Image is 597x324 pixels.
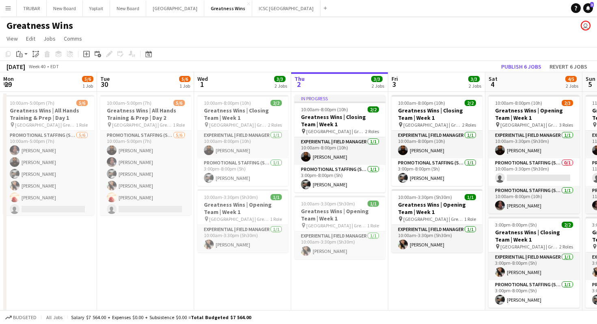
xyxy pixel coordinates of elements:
span: 2 Roles [268,122,282,128]
span: 5/6 [76,100,88,106]
app-user-avatar: Jamaal Jemmott [581,21,591,30]
div: Salary $7 564.00 + Expenses $0.00 + Subsistence $0.00 = [71,314,251,320]
div: 2 Jobs [566,83,578,89]
span: 10:00am-3:30pm (5h30m) [398,194,452,200]
app-card-role: Experiential | Field Manager1/110:00am-8:00pm (10h)[PERSON_NAME] [197,131,288,158]
span: View [6,35,18,42]
span: 10:00am-8:00pm (10h) [204,100,251,106]
span: Fri [392,75,398,82]
span: 5/6 [82,76,93,82]
span: Tue [100,75,110,82]
app-job-card: 10:00am-8:00pm (10h)2/2Greatness Wins | Closing Team | Week 1 [GEOGRAPHIC_DATA] | Greatness Wins ... [197,95,288,186]
app-card-role: Promotional Staffing (Sales Staff)5/610:00am-5:00pm (7h)[PERSON_NAME][PERSON_NAME][PERSON_NAME][P... [3,131,94,217]
span: 1 Role [367,222,379,229]
span: All jobs [45,314,64,320]
span: 2/2 [368,106,379,112]
span: 3 Roles [559,122,573,128]
h3: Greatness Wins | Opening Team | Week 1 [197,201,288,216]
h3: Greatness Wins | Opening Team | Week 1 [294,207,385,222]
div: 2 Jobs [469,83,481,89]
a: Edit [23,33,39,44]
button: Yoplait [83,0,110,16]
h3: Greatness Wins | Closing Team | Week 1 [294,113,385,128]
div: 2 Jobs [275,83,287,89]
button: ICSC [GEOGRAPHIC_DATA] [252,0,320,16]
a: View [3,33,21,44]
app-card-role: Experiential | Field Manager1/110:00am-8:00pm (10h)[PERSON_NAME] [294,137,385,165]
app-card-role: Promotional Staffing (Sales Staff)1/13:00pm-8:00pm (5h)[PERSON_NAME] [392,158,482,186]
span: 10:00am-8:00pm (10h) [398,100,445,106]
span: 10:00am-8:00pm (10h) [301,106,348,112]
span: 2/2 [465,100,476,106]
h3: Greatness Wins | Opening Team | Week 1 [392,201,482,216]
span: 3:00pm-8:00pm (5h) [495,222,537,228]
span: 1 Role [76,122,88,128]
div: 2 Jobs [372,83,384,89]
span: 2 Roles [365,128,379,134]
span: 5/6 [179,76,190,82]
app-card-role: Promotional Staffing (Sales Staff)1/110:00am-8:00pm (10h)[PERSON_NAME] [489,186,580,214]
span: 1/1 [368,201,379,207]
span: 1 Role [270,216,282,222]
span: [GEOGRAPHIC_DATA] | Greatness Wins Store [15,122,76,128]
app-card-role: Experiential | Field Manager1/110:00am-3:30pm (5h30m)[PERSON_NAME] [392,225,482,253]
span: Wed [197,75,208,82]
app-job-card: 10:00am-3:30pm (5h30m)1/1Greatness Wins | Opening Team | Week 1 [GEOGRAPHIC_DATA] | Greatness Win... [294,196,385,259]
app-card-role: Experiential | Field Manager1/110:00am-3:30pm (5h30m)[PERSON_NAME] [294,231,385,259]
button: Greatness Wins [204,0,252,16]
app-card-role: Promotional Staffing (Sales Staff)1/13:00pm-8:00pm (5h)[PERSON_NAME] [294,165,385,192]
div: EDT [50,63,59,69]
span: [GEOGRAPHIC_DATA] | Greatness Wins Store [403,122,462,128]
h3: Greatness Wins | All Hands Training & Prep | Day 2 [100,107,191,121]
h3: Greatness Wins | Closing Team | Week 1 [489,229,580,243]
span: [GEOGRAPHIC_DATA] | Greatness Wins Store [209,216,270,222]
span: [GEOGRAPHIC_DATA] | Greatness Wins Store [403,216,464,222]
app-card-role: Experiential | Field Manager1/13:00pm-8:00pm (5h)[PERSON_NAME] [489,253,580,280]
app-job-card: 10:00am-3:30pm (5h30m)1/1Greatness Wins | Opening Team | Week 1 [GEOGRAPHIC_DATA] | Greatness Win... [392,189,482,253]
span: 29 [2,80,14,89]
span: [GEOGRAPHIC_DATA] | Greatness Wins Store [209,122,268,128]
app-card-role: Experiential | Field Manager1/110:00am-3:30pm (5h30m)[PERSON_NAME] [197,225,288,253]
button: New Board [47,0,83,16]
span: 2/2 [270,100,282,106]
app-job-card: 10:00am-8:00pm (10h)2/3Greatness Wins | Opening Team | Week 1 [GEOGRAPHIC_DATA] | Greatness Wins ... [489,95,580,214]
div: In progress10:00am-8:00pm (10h)2/2Greatness Wins | Closing Team | Week 1 [GEOGRAPHIC_DATA] | Grea... [294,95,385,192]
span: 3 [390,80,398,89]
span: Edit [26,35,35,42]
button: Publish 6 jobs [498,61,545,72]
span: 1 Role [173,122,185,128]
button: TRUBAR [17,0,47,16]
span: [GEOGRAPHIC_DATA] | Greatness Wins Store [306,128,365,134]
h3: Greatness Wins | All Hands Training & Prep | Day 1 [3,107,94,121]
span: 1 [196,80,208,89]
span: 5 [584,80,595,89]
span: 4 [487,80,497,89]
div: 10:00am-5:00pm (7h)5/6Greatness Wins | All Hands Training & Prep | Day 1 [GEOGRAPHIC_DATA] | Grea... [3,95,94,215]
div: 10:00am-5:00pm (7h)5/6Greatness Wins | All Hands Training & Prep | Day 2 [GEOGRAPHIC_DATA] | Grea... [100,95,191,215]
span: [GEOGRAPHIC_DATA] | Greatness Wins Store [112,122,173,128]
app-job-card: 10:00am-8:00pm (10h)2/2Greatness Wins | Closing Team | Week 1 [GEOGRAPHIC_DATA] | Greatness Wins ... [392,95,482,186]
span: 2/2 [562,222,573,228]
span: 5/6 [173,100,185,106]
span: 10:00am-3:30pm (5h30m) [204,194,258,200]
app-job-card: 3:00pm-8:00pm (5h)2/2Greatness Wins | Closing Team | Week 1 [GEOGRAPHIC_DATA] | Greatness Wins St... [489,217,580,308]
app-card-role: Promotional Staffing (Sales Staff)1/13:00pm-8:00pm (5h)[PERSON_NAME] [489,280,580,308]
button: New Board [110,0,146,16]
div: 1 Job [180,83,190,89]
span: [GEOGRAPHIC_DATA] | Greatness Wins Store [500,244,559,250]
span: 1/1 [270,194,282,200]
span: Sat [489,75,497,82]
span: 3/3 [274,76,286,82]
span: Total Budgeted $7 564.00 [191,314,251,320]
button: Budgeted [4,313,38,322]
span: Mon [3,75,14,82]
span: 10:00am-3:30pm (5h30m) [301,201,355,207]
span: 3/3 [371,76,383,82]
span: Week 40 [27,63,47,69]
span: Jobs [43,35,56,42]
